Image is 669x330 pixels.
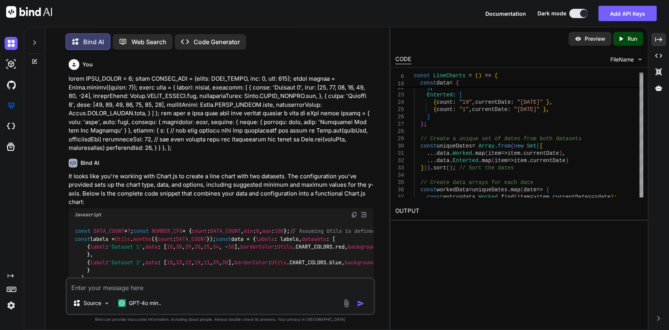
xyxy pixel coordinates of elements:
[437,158,450,164] span: data
[75,235,90,242] span: const
[530,194,536,200] span: =>
[511,143,514,149] span: (
[82,61,93,68] h6: You
[507,150,520,156] span: item
[523,187,536,193] span: date
[342,299,351,308] img: attachment
[395,80,404,88] span: 10
[546,99,549,105] span: }
[511,187,520,193] span: map
[244,228,253,235] span: min
[302,235,326,242] span: datasets
[127,228,130,235] span: 7
[289,259,326,266] span: CHART_COLORS
[90,259,105,266] span: label
[520,187,523,193] span: (
[527,158,530,164] span: .
[118,299,126,307] img: GPT-4o mini
[478,143,495,149] span: Array
[222,259,228,266] span: 30
[433,165,446,171] span: sort
[469,187,472,193] span: =
[437,106,453,113] span: count
[514,106,539,113] span: "[DATE]"
[420,121,423,127] span: }
[459,99,472,105] span: "19"
[194,259,201,266] span: 19
[475,73,478,79] span: (
[575,35,582,42] img: preview
[539,143,542,149] span: [
[478,158,482,164] span: .
[514,143,523,149] span: new
[485,73,491,79] span: =>
[536,194,549,200] span: item
[395,128,404,135] div: 28
[395,143,404,150] div: 30
[478,73,482,79] span: )
[449,165,452,171] span: )
[514,194,517,200] span: (
[559,150,562,156] span: )
[433,73,465,79] span: LineCharts
[420,179,533,186] span: // Create data arrays for each date
[395,179,404,186] div: 35
[271,259,286,266] span: Utils
[357,300,365,307] img: icon
[610,194,613,200] span: )
[395,73,404,80] span: 6
[472,99,475,105] span: ,
[472,187,507,193] span: uniqueDates
[420,136,581,142] span: // Create a unique set of dates from both datasets
[158,235,173,242] span: count
[213,243,219,250] span: 34
[66,317,375,322] p: Bind can provide inaccurate information, including about people. Always double-check its answers....
[185,259,191,266] span: 22
[277,243,293,250] span: Utils
[424,165,427,171] span: )
[335,243,345,250] span: red
[562,150,565,156] span: ,
[5,37,18,50] img: darkChat
[456,80,459,86] span: {
[427,150,436,156] span: ...
[472,106,507,113] span: currentDate
[449,150,452,156] span: .
[395,106,404,113] div: 25
[610,56,634,63] span: FileName
[133,235,151,242] span: months
[108,243,142,250] span: 'Dataset 1'
[588,194,597,200] span: ===
[115,235,130,242] span: Utils
[517,194,530,200] span: item
[192,228,207,235] span: count
[240,243,274,250] span: borderColor
[453,150,472,156] span: Worked
[145,243,158,250] span: data
[549,99,552,105] span: ,
[395,150,404,157] div: 31
[459,194,462,200] span: =
[185,243,191,250] span: 39
[430,85,433,91] span: ,
[478,194,498,200] span: Worked
[391,202,648,220] h2: OUTPUT
[75,228,90,235] span: const
[176,243,182,250] span: 30
[475,150,485,156] span: map
[104,300,110,307] img: Pick Models
[437,80,450,86] span: data
[543,106,546,113] span: }
[482,158,491,164] span: map
[475,99,510,105] span: currentDate
[614,194,617,200] span: ;
[507,106,510,113] span: :
[81,159,99,167] h6: Bind AI
[427,85,430,91] span: ]
[449,158,452,164] span: .
[517,99,543,105] span: "[DATE]"
[433,99,436,105] span: {
[213,259,219,266] span: 39
[152,228,182,235] span: NUMBER_CFG
[527,143,536,149] span: Set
